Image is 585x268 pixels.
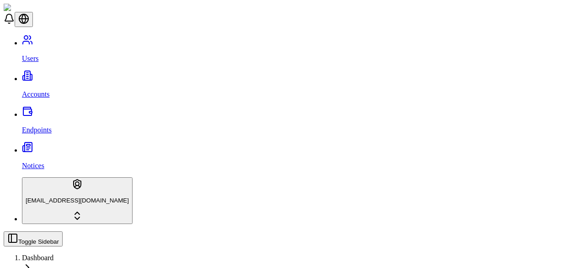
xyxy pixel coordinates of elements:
a: Dashboard [22,254,53,262]
a: Notices [22,146,581,170]
button: Toggle Sidebar [4,231,63,246]
a: Accounts [22,75,581,98]
button: [EMAIL_ADDRESS][DOMAIN_NAME] [22,177,133,224]
p: Notices [22,162,581,170]
a: Users [22,39,581,63]
p: [EMAIL_ADDRESS][DOMAIN_NAME] [26,197,129,204]
span: Toggle Sidebar [18,238,59,245]
p: Accounts [22,90,581,98]
p: Users [22,55,581,63]
a: Endpoints [22,110,581,134]
img: ShieldPay Logo [4,4,58,12]
p: Endpoints [22,126,581,134]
